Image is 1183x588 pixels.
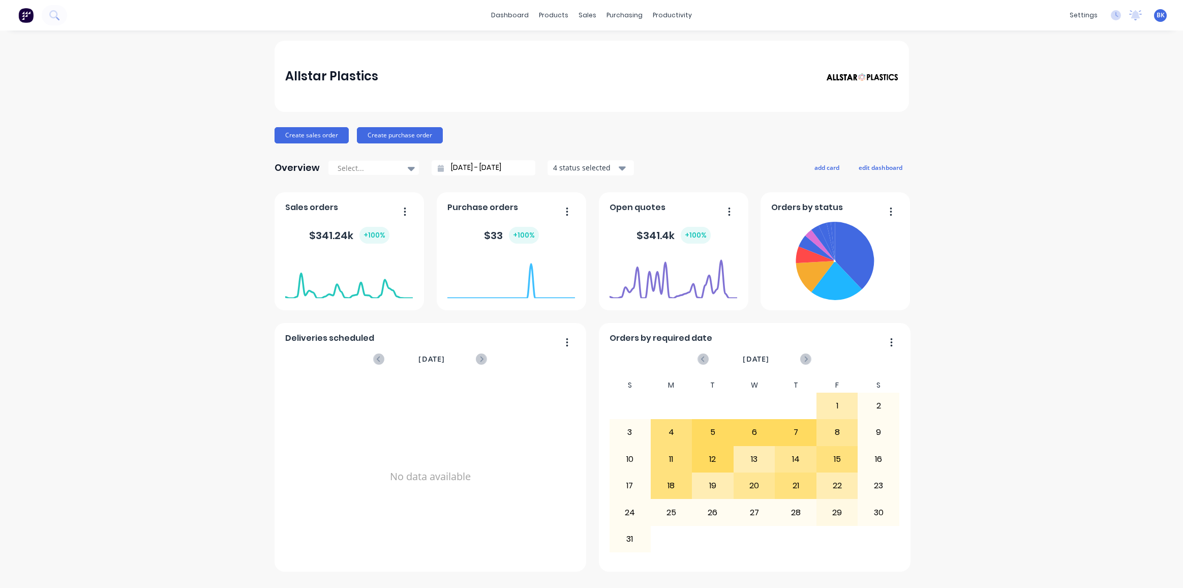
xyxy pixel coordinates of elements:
button: edit dashboard [852,161,909,174]
div: settings [1065,8,1103,23]
div: W [734,378,775,393]
div: 10 [610,447,650,472]
button: Create sales order [275,127,349,143]
div: M [651,378,692,393]
div: purchasing [601,8,648,23]
div: 3 [610,420,650,445]
div: + 100 % [359,227,389,244]
div: 5 [692,420,733,445]
div: Overview [275,158,320,178]
div: 19 [692,473,733,498]
div: + 100 % [681,227,711,244]
span: [DATE] [743,354,769,365]
img: Allstar Plastics [827,73,898,81]
div: 20 [734,473,775,498]
button: Create purchase order [357,127,443,143]
div: 6 [734,420,775,445]
div: 13 [734,447,775,472]
div: 28 [775,499,816,525]
button: add card [808,161,846,174]
div: 27 [734,499,775,525]
img: Factory [18,8,34,23]
div: 4 [651,420,692,445]
div: 17 [610,473,650,498]
div: Allstar Plastics [285,66,378,86]
div: T [692,378,734,393]
span: Orders by required date [610,332,712,344]
span: Sales orders [285,201,338,214]
div: $ 341.24k [309,227,389,244]
div: 14 [775,447,816,472]
div: 25 [651,499,692,525]
div: T [775,378,816,393]
div: 8 [817,420,858,445]
div: 21 [775,473,816,498]
div: 29 [817,499,858,525]
div: 15 [817,447,858,472]
div: 1 [817,393,858,419]
span: [DATE] [418,354,445,365]
div: 22 [817,473,858,498]
div: 31 [610,526,650,552]
div: 4 status selected [553,162,617,173]
div: products [534,8,573,23]
div: F [816,378,858,393]
div: 30 [858,499,899,525]
a: dashboard [486,8,534,23]
div: 26 [692,499,733,525]
div: S [609,378,651,393]
span: Open quotes [610,201,665,214]
div: 18 [651,473,692,498]
div: sales [573,8,601,23]
div: $ 33 [484,227,539,244]
span: Purchase orders [447,201,518,214]
div: 9 [858,420,899,445]
div: 7 [775,420,816,445]
div: 12 [692,447,733,472]
div: 24 [610,499,650,525]
button: 4 status selected [548,160,634,175]
div: 23 [858,473,899,498]
div: 2 [858,393,899,419]
div: $ 341.4k [636,227,711,244]
div: S [858,378,899,393]
div: + 100 % [509,227,539,244]
span: Orders by status [771,201,843,214]
div: 11 [651,447,692,472]
span: BK [1157,11,1165,20]
div: productivity [648,8,697,23]
div: 16 [858,447,899,472]
div: No data available [285,378,575,575]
